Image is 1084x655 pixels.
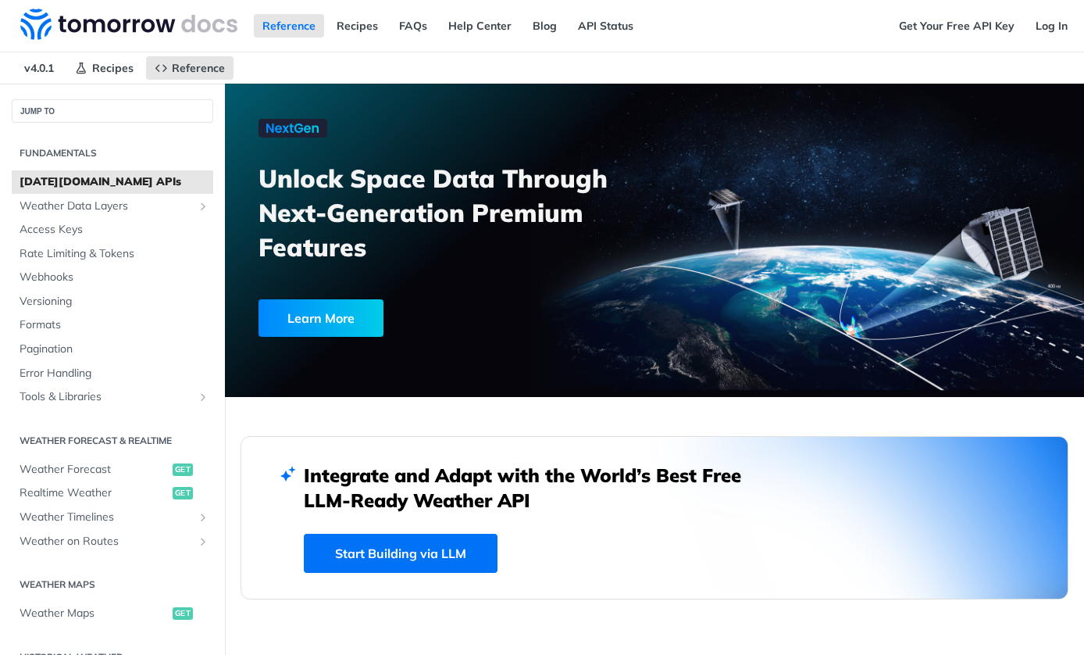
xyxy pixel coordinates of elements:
div: Learn More [259,299,383,337]
h2: Weather Forecast & realtime [12,434,213,448]
a: Webhooks [12,266,213,289]
a: Weather on RoutesShow subpages for Weather on Routes [12,530,213,553]
span: Weather Forecast [20,462,169,478]
a: API Status [569,14,642,38]
a: Formats [12,313,213,337]
h2: Weather Maps [12,578,213,592]
img: NextGen [259,119,327,138]
span: Error Handling [20,366,209,381]
a: Help Center [440,14,520,38]
span: Formats [20,317,209,333]
span: Access Keys [20,222,209,238]
span: Rate Limiting & Tokens [20,246,209,262]
a: Error Handling [12,362,213,385]
button: Show subpages for Weather Timelines [197,511,209,524]
a: Realtime Weatherget [12,481,213,505]
h3: Unlock Space Data Through Next-Generation Premium Features [259,161,672,264]
button: Show subpages for Weather Data Layers [197,200,209,213]
span: [DATE][DOMAIN_NAME] APIs [20,174,209,190]
a: Weather Data LayersShow subpages for Weather Data Layers [12,195,213,218]
a: Recipes [66,56,142,80]
span: Webhooks [20,270,209,285]
a: Weather Mapsget [12,602,213,625]
span: Weather Data Layers [20,199,193,214]
a: FAQs [390,14,436,38]
span: Reference [172,61,225,75]
a: Reference [254,14,324,38]
a: Rate Limiting & Tokens [12,242,213,266]
a: Versioning [12,290,213,313]
span: Weather on Routes [20,534,193,549]
span: Versioning [20,294,209,310]
span: get [173,487,193,499]
a: [DATE][DOMAIN_NAME] APIs [12,170,213,194]
button: Show subpages for Tools & Libraries [197,391,209,403]
a: Access Keys [12,218,213,242]
a: Recipes [328,14,387,38]
span: Weather Timelines [20,510,193,525]
a: Log In [1027,14,1076,38]
span: Weather Maps [20,606,169,621]
a: Reference [146,56,234,80]
a: Weather TimelinesShow subpages for Weather Timelines [12,506,213,529]
button: JUMP TO [12,99,213,123]
span: get [173,464,193,476]
a: Tools & LibrariesShow subpages for Tools & Libraries [12,385,213,409]
button: Show subpages for Weather on Routes [197,535,209,548]
a: Blog [524,14,565,38]
span: Realtime Weather [20,485,169,501]
a: Weather Forecastget [12,458,213,481]
img: Tomorrow.io Weather API Docs [20,9,237,40]
span: v4.0.1 [16,56,62,80]
h2: Integrate and Adapt with the World’s Best Free LLM-Ready Weather API [304,463,765,513]
span: Tools & Libraries [20,389,193,405]
span: Pagination [20,342,209,357]
a: Learn More [259,299,589,337]
span: Recipes [92,61,134,75]
a: Pagination [12,338,213,361]
a: Get Your Free API Key [890,14,1023,38]
span: get [173,607,193,620]
h2: Fundamentals [12,146,213,160]
a: Start Building via LLM [304,534,497,573]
